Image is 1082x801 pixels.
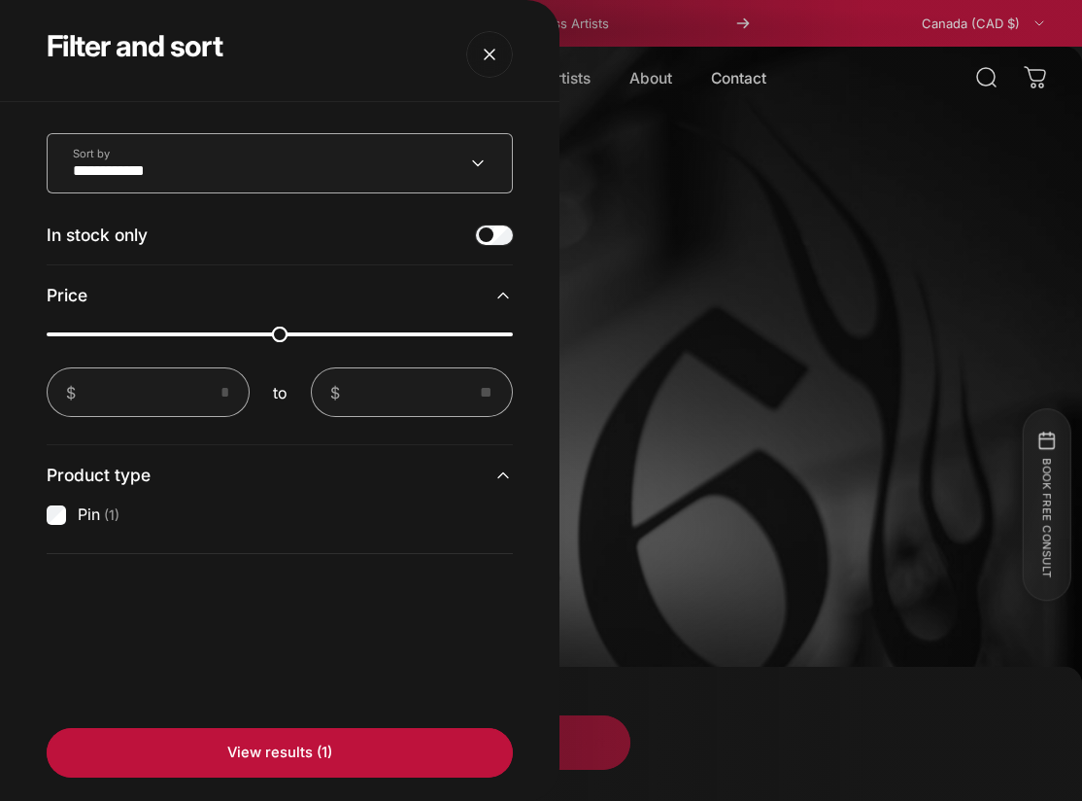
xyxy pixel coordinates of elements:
[330,383,340,402] span: $
[47,445,513,505] summary: Product type
[47,285,87,305] span: Price
[47,465,151,485] span: Product type
[273,383,287,402] span: to
[47,225,148,245] label: In stock only
[66,383,76,402] span: $
[466,31,513,78] button: Close
[47,31,222,78] span: Filter and sort
[104,505,119,526] span: (1)
[47,265,513,325] summary: Price
[47,728,513,778] button: View results1
[78,505,119,526] label: Pin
